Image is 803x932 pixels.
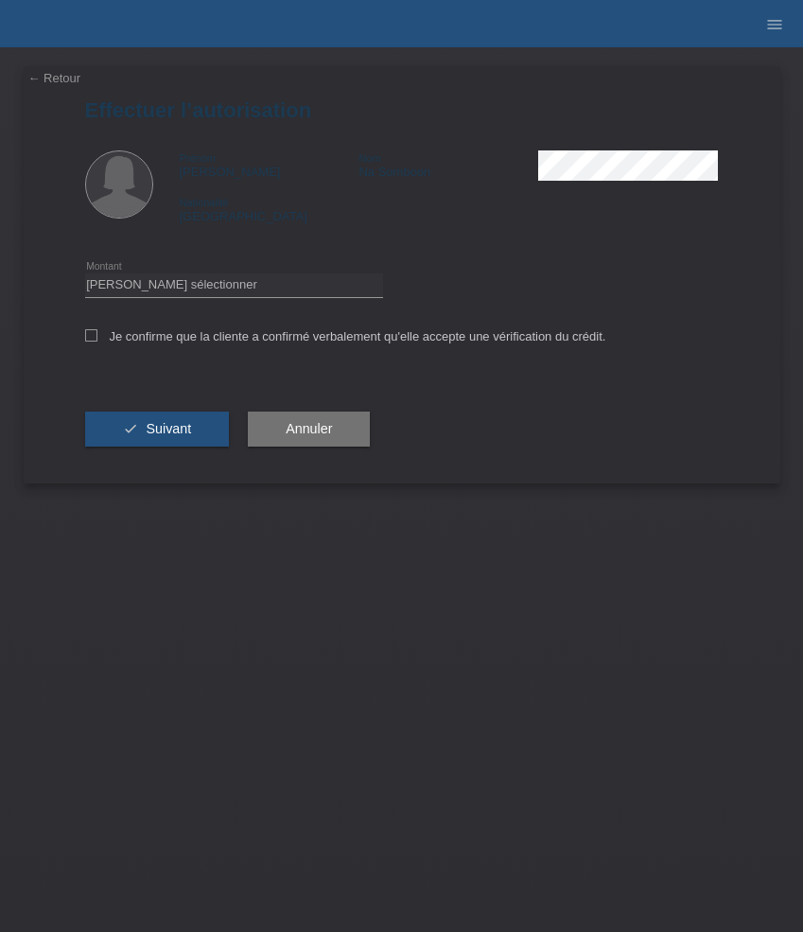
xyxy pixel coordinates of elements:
[765,15,784,34] i: menu
[146,421,191,436] span: Suivant
[28,71,81,85] a: ← Retour
[358,152,380,164] span: Nom
[85,98,719,122] h1: Effectuer l’autorisation
[756,18,794,29] a: menu
[85,329,606,343] label: Je confirme que la cliente a confirmé verbalement qu'elle accepte une vérification du crédit.
[180,197,229,208] span: Nationalité
[180,152,217,164] span: Prénom
[85,412,230,448] button: check Suivant
[180,195,359,223] div: [GEOGRAPHIC_DATA]
[248,412,370,448] button: Annuler
[123,421,138,436] i: check
[180,150,359,179] div: [PERSON_NAME]
[286,421,332,436] span: Annuler
[358,150,538,179] div: Na Somboon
